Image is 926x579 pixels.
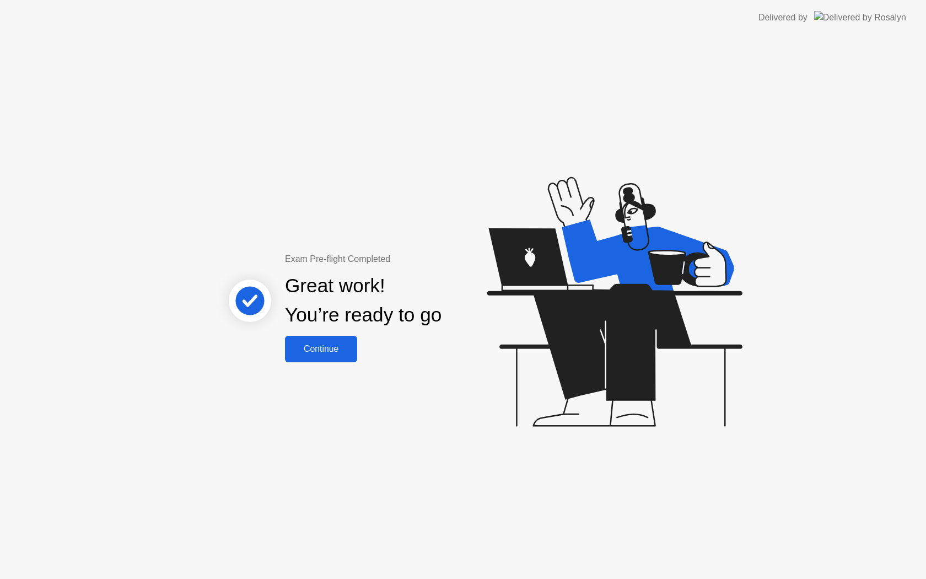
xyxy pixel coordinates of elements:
[758,11,807,24] div: Delivered by
[285,271,442,330] div: Great work! You’re ready to go
[285,336,357,362] button: Continue
[288,344,354,354] div: Continue
[285,253,513,266] div: Exam Pre-flight Completed
[814,11,906,24] img: Delivered by Rosalyn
